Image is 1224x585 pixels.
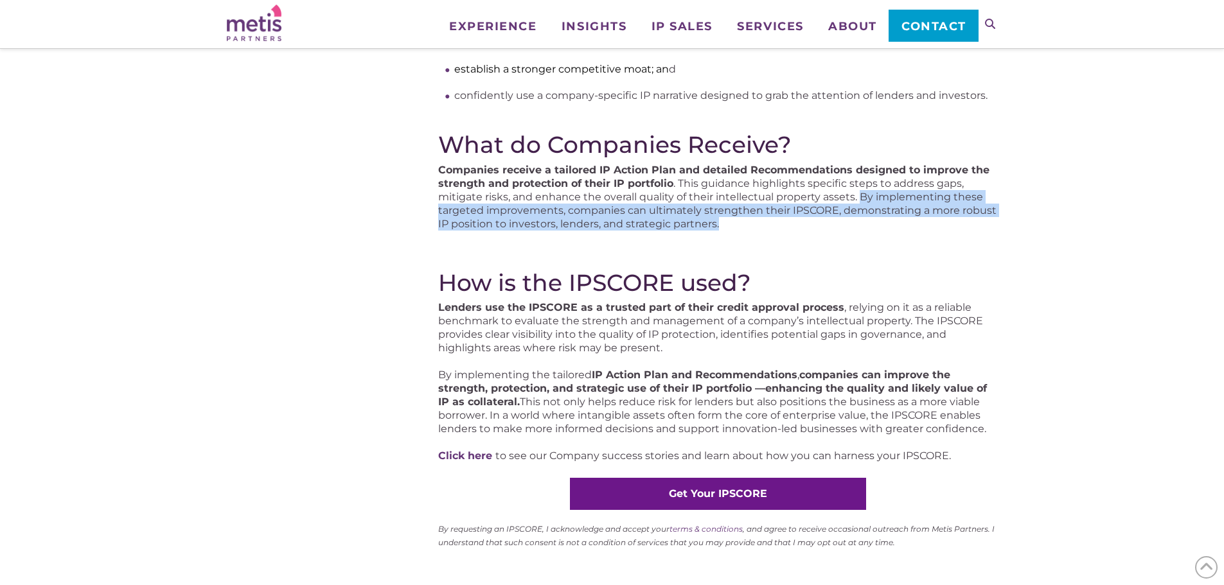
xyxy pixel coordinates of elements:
span: Insights [562,21,626,32]
strong: Get Your IPSCORE [669,487,767,500]
span: establish a stronger competitive moat; an [454,63,669,75]
p: to see our Company success stories and learn about how you can harness your IPSCORE. [438,449,997,462]
span: About [828,21,877,32]
span: Contact [901,21,966,32]
a: Get Your IPSCORE [570,478,866,510]
strong: Lenders use the IPSCORE as a trusted part of their credit approval process [438,301,844,313]
p: . This guidance highlights specific steps to address gaps, mitigate risks, and enhance the overal... [438,163,997,231]
a: Contact [889,10,978,42]
strong: IP Action Plan and Recommendations [592,369,797,381]
h2: How is the IPSCORE used? [438,269,997,296]
li: confidently use a company-specific IP narrative designed to grab the attention of lenders and inv... [454,89,997,102]
span: IP Sales [652,21,713,32]
a: terms & conditions [670,524,743,534]
img: Metis Partners [227,4,281,41]
span: Services [737,21,803,32]
strong: Companies receive a tailored IP Action Plan and detailed Recommendations designed to improve the ... [438,164,989,189]
span: Experience [449,21,537,32]
sup: By requesting an IPSCORE, I acknowledge and accept your , and agree to receive occasional outreac... [438,524,995,547]
li: d [454,62,997,76]
strong: companies can improve the strength, protection, and strategic use of their IP portfolio —enhancin... [438,369,987,408]
h2: What do Companies Receive? [438,131,997,158]
span: Back to Top [1195,556,1218,579]
a: Click here [438,450,492,462]
p: By implementing the tailored , This not only helps reduce risk for lenders but also positions the... [438,368,997,435]
p: , relying on it as a reliable benchmark to evaluate the strength and management of a company’s in... [438,301,997,354]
